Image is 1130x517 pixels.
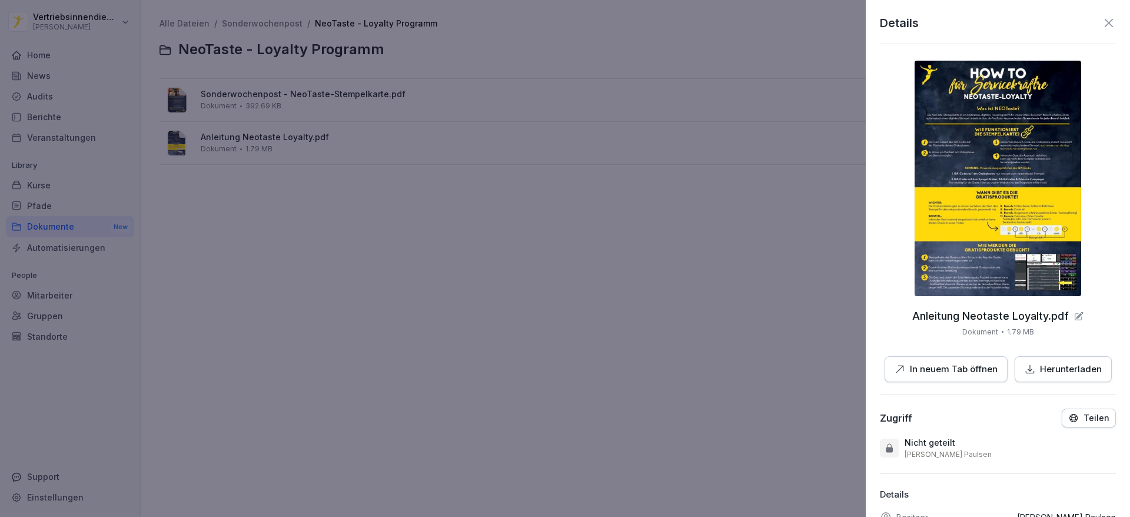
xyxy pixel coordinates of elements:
p: 1.79 MB [1007,327,1034,337]
p: Anleitung Neotaste Loyalty.pdf [912,310,1069,322]
p: Teilen [1084,413,1109,423]
p: [PERSON_NAME] Paulsen [905,450,992,459]
button: In neuem Tab öffnen [885,356,1008,383]
p: Nicht geteilt [905,437,955,449]
button: Teilen [1062,409,1116,427]
div: Zugriff [880,412,912,424]
img: thumbnail [915,61,1081,296]
p: Herunterladen [1040,363,1102,376]
p: In neuem Tab öffnen [910,363,998,376]
button: Herunterladen [1015,356,1112,383]
p: Details [880,488,1116,502]
p: Details [880,14,919,32]
p: Dokument [962,327,998,337]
